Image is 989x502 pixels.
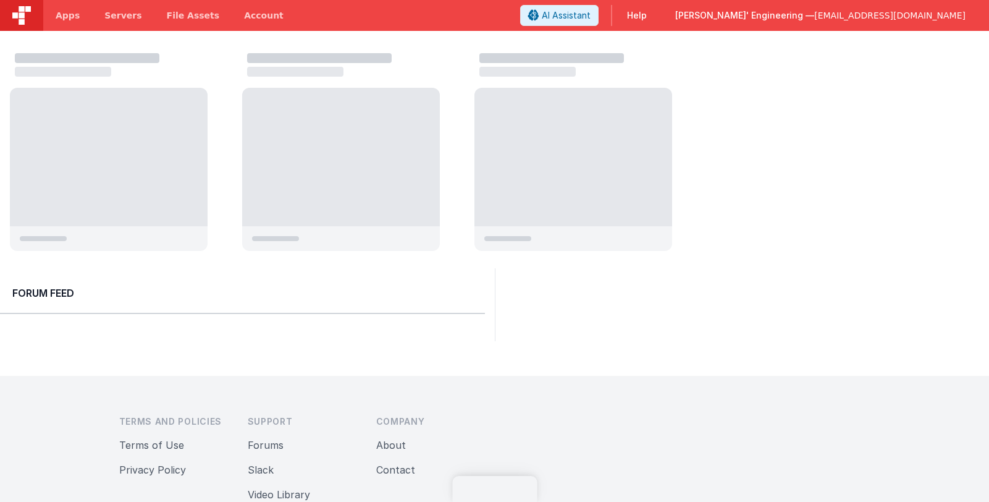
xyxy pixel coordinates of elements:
[119,439,184,451] a: Terms of Use
[814,9,966,22] span: [EMAIL_ADDRESS][DOMAIN_NAME]
[376,438,406,453] button: About
[542,9,591,22] span: AI Assistant
[248,462,274,477] button: Slack
[167,9,220,22] span: File Assets
[248,415,356,428] h3: Support
[119,415,228,428] h3: Terms and Policies
[104,9,141,22] span: Servers
[56,9,80,22] span: Apps
[675,9,814,22] span: [PERSON_NAME]' Engineering —
[248,487,310,502] button: Video Library
[248,438,284,453] button: Forums
[248,464,274,476] a: Slack
[376,415,485,428] h3: Company
[376,439,406,451] a: About
[675,9,979,22] button: [PERSON_NAME]' Engineering — [EMAIL_ADDRESS][DOMAIN_NAME]
[452,476,537,502] iframe: Marker.io feedback button
[376,462,415,477] button: Contact
[12,286,473,300] h2: Forum Feed
[119,464,186,476] a: Privacy Policy
[520,5,599,26] button: AI Assistant
[627,9,647,22] span: Help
